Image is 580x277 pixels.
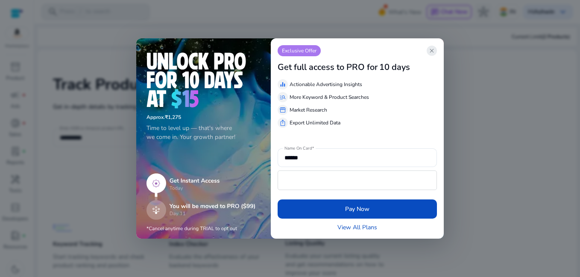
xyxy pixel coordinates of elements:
[279,94,286,101] span: manage_search
[278,62,378,72] h3: Get full access to PRO for
[279,107,286,113] span: storefront
[278,45,321,56] p: Exclusive Offer
[290,119,340,127] p: Export Unlimited Data
[279,81,286,88] span: equalizer
[290,81,362,88] p: Actionable Advertising Insights
[146,114,261,120] h6: ₹1,275
[290,93,369,101] p: More Keyword & Product Searches
[290,106,327,114] p: Market Research
[282,172,432,189] iframe: Secure card payment input frame
[337,223,377,232] a: View All Plans
[345,205,369,214] span: Pay Now
[379,62,410,72] h3: 10 days
[146,124,261,141] p: Time to level up — that's where we come in. Your growth partner!
[278,199,437,219] button: Pay Now
[279,119,286,126] span: ios_share
[146,114,165,121] span: Approx.
[284,145,312,151] mat-label: Name On Card
[428,47,435,54] span: close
